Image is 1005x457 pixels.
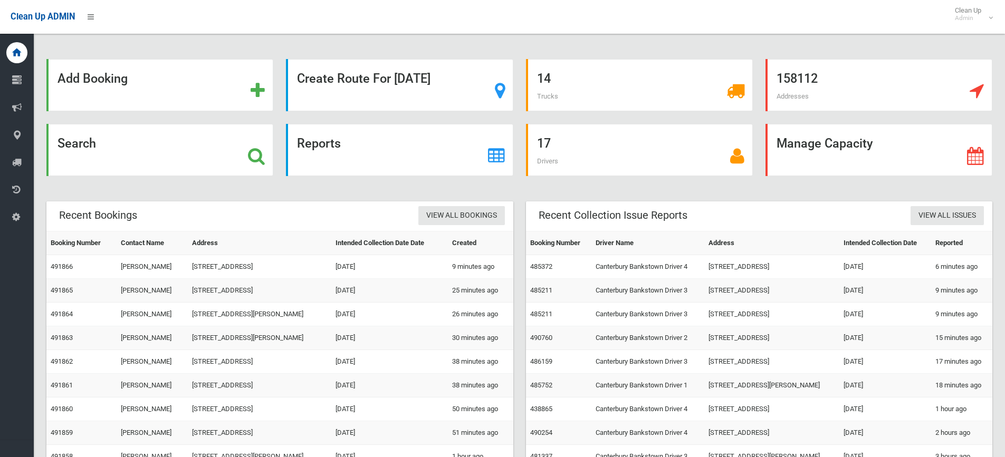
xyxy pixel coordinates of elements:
a: Create Route For [DATE] [286,59,513,111]
td: [STREET_ADDRESS] [188,397,331,421]
td: [STREET_ADDRESS] [704,397,839,421]
td: [DATE] [839,303,931,326]
a: View All Issues [911,206,984,226]
td: [STREET_ADDRESS] [704,279,839,303]
strong: Create Route For [DATE] [297,71,430,86]
a: 491860 [51,405,73,413]
td: [DATE] [839,421,931,445]
td: [PERSON_NAME] [117,303,187,326]
td: [STREET_ADDRESS][PERSON_NAME] [188,303,331,326]
a: 485372 [530,262,552,270]
td: [PERSON_NAME] [117,279,187,303]
a: 491865 [51,286,73,294]
span: Drivers [537,157,558,165]
td: [DATE] [839,279,931,303]
th: Booking Number [46,231,117,255]
td: [DATE] [331,303,448,326]
a: 17 Drivers [526,124,753,176]
td: [STREET_ADDRESS] [704,350,839,374]
td: [STREET_ADDRESS] [704,303,839,326]
a: 485752 [530,381,552,389]
a: View All Bookings [418,206,505,226]
th: Intended Collection Date [839,231,931,255]
td: [DATE] [331,326,448,350]
span: Clean Up [950,6,992,22]
a: Reports [286,124,513,176]
td: [PERSON_NAME] [117,421,187,445]
td: 50 minutes ago [448,397,513,421]
a: Search [46,124,273,176]
td: Canterbury Bankstown Driver 4 [591,421,704,445]
th: Address [188,231,331,255]
td: Canterbury Bankstown Driver 4 [591,255,704,279]
td: 2 hours ago [931,421,992,445]
td: Canterbury Bankstown Driver 3 [591,303,704,326]
td: [PERSON_NAME] [117,374,187,397]
td: [DATE] [839,350,931,374]
td: Canterbury Bankstown Driver 2 [591,326,704,350]
span: Addresses [777,92,809,100]
td: [STREET_ADDRESS][PERSON_NAME] [188,326,331,350]
td: [STREET_ADDRESS] [188,374,331,397]
td: Canterbury Bankstown Driver 3 [591,350,704,374]
td: 18 minutes ago [931,374,992,397]
th: Created [448,231,513,255]
a: 491862 [51,357,73,365]
a: 491863 [51,334,73,342]
strong: Search [58,136,96,151]
td: [STREET_ADDRESS] [188,421,331,445]
td: 6 minutes ago [931,255,992,279]
th: Contact Name [117,231,187,255]
strong: Manage Capacity [777,136,873,151]
td: 1 hour ago [931,397,992,421]
td: 9 minutes ago [931,279,992,303]
a: 485211 [530,310,552,318]
td: [PERSON_NAME] [117,326,187,350]
td: 51 minutes ago [448,421,513,445]
td: 38 minutes ago [448,374,513,397]
th: Driver Name [591,231,704,255]
td: [STREET_ADDRESS] [188,255,331,279]
td: [DATE] [839,397,931,421]
td: [STREET_ADDRESS] [188,279,331,303]
a: 491864 [51,310,73,318]
td: [STREET_ADDRESS] [188,350,331,374]
a: 158112 Addresses [765,59,992,111]
a: 490254 [530,429,552,436]
th: Booking Number [526,231,592,255]
strong: 14 [537,71,551,86]
a: 491861 [51,381,73,389]
th: Reported [931,231,992,255]
td: 9 minutes ago [448,255,513,279]
td: [DATE] [331,397,448,421]
td: [PERSON_NAME] [117,255,187,279]
td: [STREET_ADDRESS] [704,255,839,279]
strong: 17 [537,136,551,151]
a: Add Booking [46,59,273,111]
td: 9 minutes ago [931,303,992,326]
header: Recent Collection Issue Reports [526,205,700,226]
a: 490760 [530,334,552,342]
td: [DATE] [331,350,448,374]
a: 438865 [530,405,552,413]
header: Recent Bookings [46,205,150,226]
td: [DATE] [331,374,448,397]
td: 25 minutes ago [448,279,513,303]
td: [DATE] [331,421,448,445]
td: 30 minutes ago [448,326,513,350]
a: Manage Capacity [765,124,992,176]
td: [DATE] [331,279,448,303]
td: [STREET_ADDRESS] [704,421,839,445]
a: 485211 [530,286,552,294]
a: 486159 [530,357,552,365]
td: [PERSON_NAME] [117,350,187,374]
th: Intended Collection Date Date [331,231,448,255]
span: Clean Up ADMIN [11,12,75,22]
a: 491866 [51,262,73,270]
td: 26 minutes ago [448,303,513,326]
strong: Reports [297,136,341,151]
td: [DATE] [839,374,931,397]
small: Admin [955,14,981,22]
td: [PERSON_NAME] [117,397,187,421]
span: Trucks [537,92,558,100]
